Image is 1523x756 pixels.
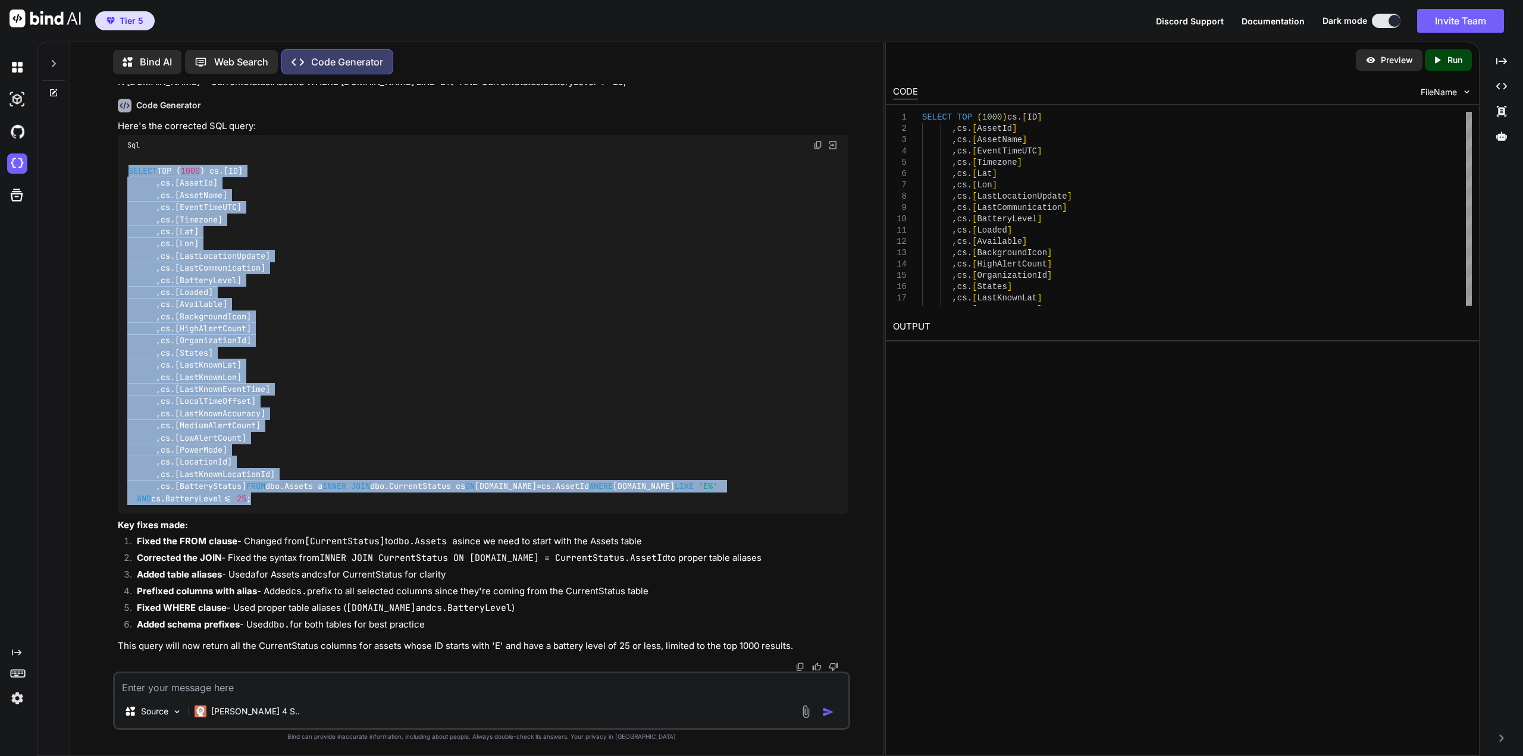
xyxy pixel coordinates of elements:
div: 8 [893,191,907,202]
span: Documentation [1242,16,1305,26]
code: [DOMAIN_NAME] [346,602,416,614]
div: 13 [893,247,907,259]
div: 9 [893,202,907,214]
img: darkChat [7,57,27,77]
h2: OUTPUT [886,313,1479,341]
span: cs [957,259,967,269]
img: Claude 4 Sonnet [195,705,206,717]
span: Discord Support [1156,16,1224,26]
span: cs [957,293,967,303]
code: a [250,569,256,581]
span: , [952,169,957,178]
span: [ [972,124,977,133]
span: , [952,214,957,224]
img: copy [813,140,823,150]
p: Here's the corrected SQL query: [118,120,848,133]
span: SELECT [129,165,157,176]
span: , [952,203,957,212]
span: , [952,237,957,246]
div: 1 [893,112,907,123]
p: [PERSON_NAME] 4 S.. [211,705,300,717]
span: Lon [977,180,992,190]
span: . [967,305,972,314]
span: ] [1017,158,1022,167]
span: Tier 5 [120,15,143,27]
span: [ [972,237,977,246]
img: darkAi-studio [7,89,27,109]
li: - Fixed the syntax from to proper table aliases [127,551,848,568]
li: - Changed from to since we need to start with the Assets table [127,535,848,551]
p: Bind can provide inaccurate information, including about people. Always double-check its answers.... [113,732,850,741]
code: cs.BatteryLevel [431,602,512,614]
span: [ [1022,112,1027,122]
li: - Used for Assets and for CurrentStatus for clarity [127,568,848,585]
span: [ [972,248,977,258]
div: 7 [893,180,907,191]
span: , [952,124,957,133]
span: ] [1047,248,1052,258]
span: . [1017,112,1022,122]
span: cs [957,192,967,201]
img: Pick Models [172,707,182,717]
span: WHERE [589,481,613,492]
span: ] [1047,259,1052,269]
span: 25 [237,493,246,504]
span: LastKnownLon [977,305,1037,314]
div: CODE [893,85,918,99]
code: cs. [291,585,307,597]
span: , [952,259,957,269]
code: dbo.Assets a [393,535,457,547]
span: [ [972,180,977,190]
li: - Used proper table aliases ( and ) [127,601,848,618]
span: . [967,146,972,156]
span: ] [1012,124,1017,133]
button: Documentation [1242,15,1305,27]
p: Run [1447,54,1462,66]
span: BatteryLevel [977,214,1037,224]
span: . [967,259,972,269]
span: , [952,225,957,235]
li: - Added prefix to all selected columns since they're coming from the CurrentStatus table [127,585,848,601]
span: . [967,203,972,212]
span: [ [972,225,977,235]
div: 5 [893,157,907,168]
span: cs [957,271,967,280]
span: , [952,271,957,280]
span: cs [957,169,967,178]
code: cs [317,569,328,581]
span: cs [957,124,967,133]
div: 2 [893,123,907,134]
span: ( [977,112,982,122]
img: cloudideIcon [7,153,27,174]
img: settings [7,688,27,708]
img: copy [795,662,805,672]
span: . [967,214,972,224]
code: TOP ( ) cs.[ID] ,cs.[AssetId] ,cs.[AssetName] ,cs.[EventTimeUTC] ,cs.[Timezone] ,cs.[Lat] ,cs.[Lo... [127,165,722,504]
span: EventTimeUTC [977,146,1037,156]
span: [ [972,158,977,167]
div: 10 [893,214,907,225]
strong: Added schema prefixes [137,619,240,630]
span: cs [1007,112,1017,122]
span: cs [957,180,967,190]
span: FROM [246,481,265,492]
span: , [952,282,957,291]
span: [ [972,214,977,224]
span: ] [1037,112,1042,122]
span: . [967,169,972,178]
span: Available [977,237,1022,246]
span: ] [992,169,997,178]
span: <= [223,493,232,504]
p: Web Search [214,55,268,69]
span: LastCommunication [977,203,1062,212]
div: 15 [893,270,907,281]
div: 18 [893,304,907,315]
img: dislike [829,662,838,672]
span: [ [972,203,977,212]
span: 'E%' [698,481,717,492]
img: like [812,662,822,672]
span: ] [1022,135,1027,145]
img: githubDark [7,121,27,142]
span: . [967,293,972,303]
span: Sql [127,140,140,150]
